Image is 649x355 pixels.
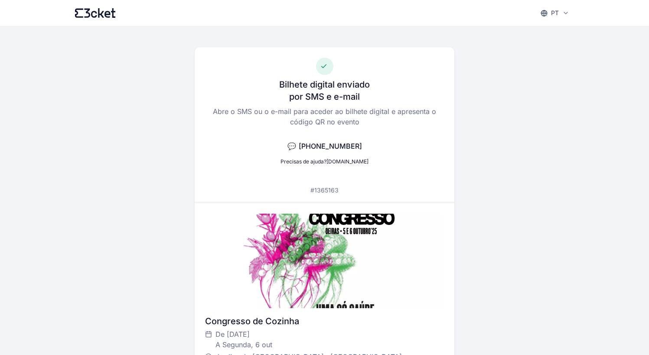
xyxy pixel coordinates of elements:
span: [PHONE_NUMBER] [299,142,362,150]
span: 💬 [287,142,296,150]
a: [DOMAIN_NAME] [326,158,369,165]
p: Abre o SMS ou o e-mail para aceder ao bilhete digital e apresenta o código QR no evento [205,106,444,127]
h3: por SMS e e-mail [289,91,360,103]
span: Precisas de ajuda? [280,158,326,165]
span: De [DATE] A Segunda, 6 out [215,329,272,350]
p: pt [551,9,559,17]
div: Congresso de Cozinha [205,315,444,327]
p: #1365163 [310,186,339,195]
h3: Bilhete digital enviado [279,78,370,91]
